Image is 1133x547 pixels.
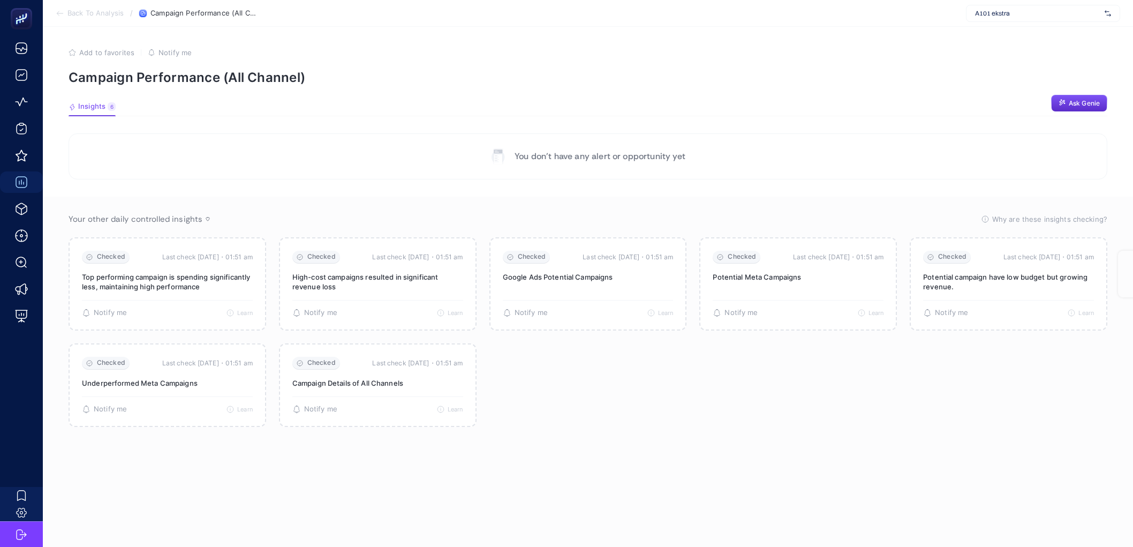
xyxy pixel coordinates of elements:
button: Learn [1068,309,1094,317]
button: Learn [437,309,463,317]
button: Add to favorites [69,48,134,57]
span: Checked [938,253,966,261]
span: Add to favorites [79,48,134,57]
span: Learn [1078,309,1094,317]
button: Notify me [713,309,758,317]
span: Checked [307,359,336,367]
span: Notify me [304,405,337,414]
span: Your other daily controlled insights [69,214,202,224]
button: Learn [226,309,253,317]
button: Learn [226,406,253,413]
span: Back To Analysis [67,9,124,18]
p: Campaign Performance (All Channel) [69,70,1107,85]
span: Learn [448,309,463,317]
p: Campaign Details of All Channels [292,378,463,388]
span: Learn [448,406,463,413]
span: Learn [237,406,253,413]
time: Last check [DATE]・01:51 am [372,358,463,369]
span: Why are these insights checking? [992,214,1107,224]
p: Google Ads Potential Campaigns [503,272,674,282]
span: Learn [658,309,674,317]
time: Last check [DATE]・01:51 am [1003,252,1094,263]
span: Notify me [935,309,968,317]
time: Last check [DATE]・01:51 am [162,252,253,263]
p: High-cost campaigns resulted in significant revenue loss [292,272,463,291]
span: Checked [518,253,546,261]
button: Learn [647,309,674,317]
time: Last check [DATE]・01:51 am [793,252,883,263]
p: Potential campaign have low budget but growing revenue. [923,272,1094,291]
p: Underperformed Meta Campaigns [82,378,253,388]
button: Notify me [923,309,968,317]
span: A101 ekstra [975,9,1100,18]
span: Notify me [515,309,548,317]
section: Passive Insight Packages [69,237,1107,427]
button: Notify me [82,405,127,414]
span: Notify me [724,309,758,317]
button: Notify me [292,405,337,414]
button: Learn [858,309,884,317]
button: Notify me [503,309,548,317]
span: Checked [97,359,125,367]
button: Ask Genie [1051,95,1107,112]
span: Ask Genie [1069,99,1100,108]
span: Notify me [94,405,127,414]
span: Insights [78,102,105,111]
p: Top performing campaign is spending significantly less, maintaining high performance [82,272,253,291]
span: Notify me [158,48,192,57]
span: Checked [97,253,125,261]
p: Potential Meta Campaigns [713,272,883,282]
button: Notify me [82,309,127,317]
span: Learn [237,309,253,317]
time: Last check [DATE]・01:51 am [372,252,463,263]
time: Last check [DATE]・01:51 am [583,252,673,263]
span: Campaign Performance (All Channel) [150,9,258,18]
span: Checked [728,253,756,261]
time: Last check [DATE]・01:51 am [162,358,253,369]
span: / [130,9,133,17]
span: Notify me [94,309,127,317]
button: Notify me [148,48,192,57]
span: Learn [868,309,884,317]
p: You don’t have any alert or opportunity yet [515,150,685,163]
span: Checked [307,253,336,261]
button: Learn [437,406,463,413]
div: 6 [108,102,116,111]
span: Notify me [304,309,337,317]
img: svg%3e [1105,8,1111,19]
button: Notify me [292,309,337,317]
